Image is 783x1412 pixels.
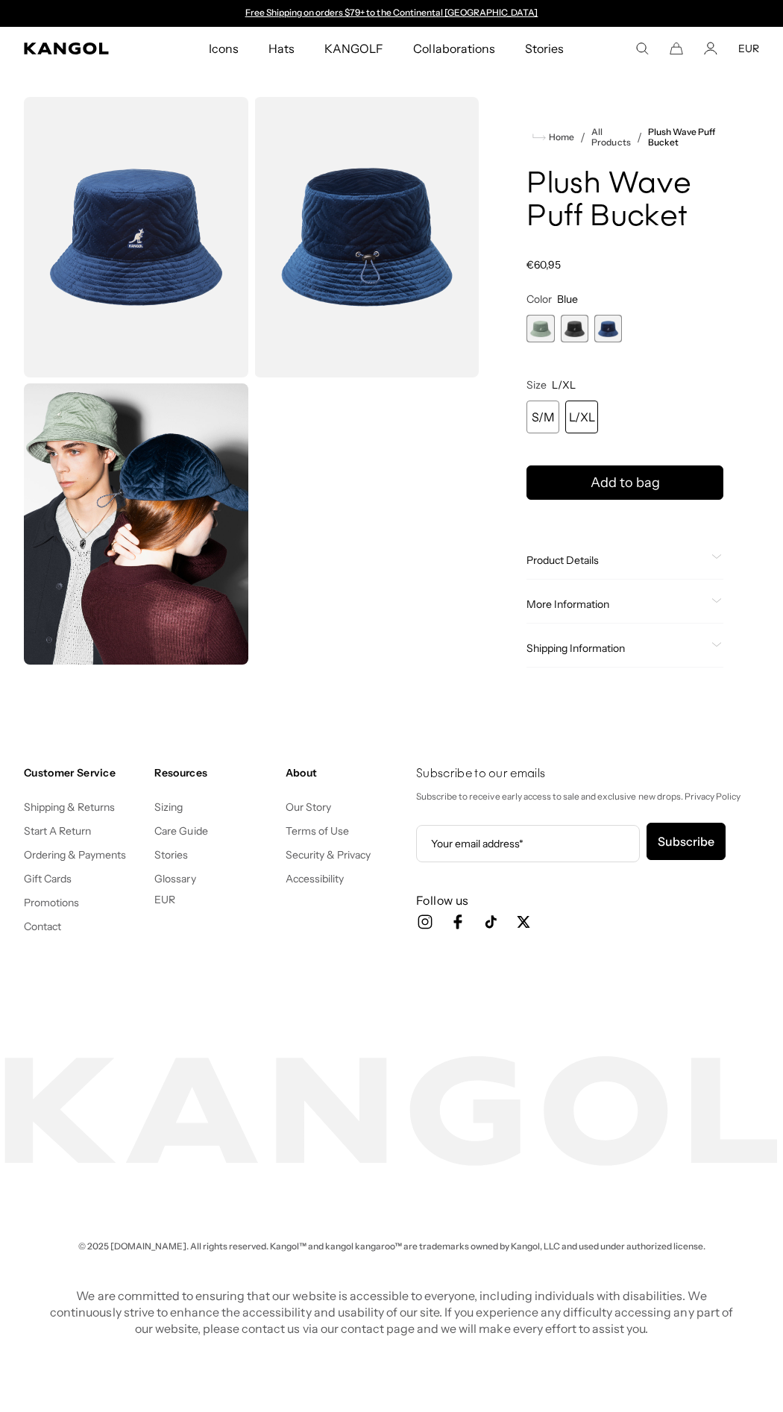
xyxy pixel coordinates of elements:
[416,892,759,909] h3: Follow us
[546,132,574,142] span: Home
[286,872,344,885] a: Accessibility
[45,1287,738,1337] p: We are committed to ensuring that our website is accessible to everyone, including individuals wi...
[154,848,188,862] a: Stories
[324,27,383,70] span: KANGOLF
[154,872,195,885] a: Glossary
[594,315,622,342] label: Blue
[526,641,705,655] span: Shipping Information
[286,848,371,862] a: Security & Privacy
[635,42,649,55] summary: Search here
[565,401,598,433] div: L/XL
[286,800,331,814] a: Our Story
[526,169,723,234] h1: Plush Wave Puff Bucket
[398,27,509,70] a: Collaborations
[24,97,248,377] img: color-blue
[413,27,494,70] span: Collaborations
[254,27,309,70] a: Hats
[154,800,183,814] a: Sizing
[245,7,538,18] a: Free Shipping on orders $79+ to the Continental [GEOGRAPHIC_DATA]
[24,896,79,909] a: Promotions
[526,553,705,567] span: Product Details
[286,766,404,779] h4: About
[309,27,398,70] a: KANGOLF
[631,128,642,146] li: /
[561,315,588,342] label: Black
[647,823,726,860] button: Subscribe
[24,920,61,933] a: Contact
[24,872,72,885] a: Gift Cards
[532,131,574,144] a: Home
[24,97,479,665] product-gallery: Gallery Viewer
[526,401,559,433] div: S/M
[526,292,552,306] span: Color
[154,766,273,779] h4: Resources
[561,315,588,342] div: 2 of 3
[238,7,545,19] div: 1 of 2
[209,27,239,70] span: Icons
[268,27,295,70] span: Hats
[24,43,137,54] a: Kangol
[574,128,585,146] li: /
[510,27,579,70] a: Stories
[416,788,759,805] p: Subscribe to receive early access to sale and exclusive new drops. Privacy Policy
[557,292,578,306] span: Blue
[286,824,349,838] a: Terms of Use
[254,97,479,377] img: color-blue
[526,315,554,342] label: Sage Green
[24,848,127,862] a: Ordering & Payments
[648,127,723,148] a: Plush Wave Puff Bucket
[526,378,547,392] span: Size
[526,315,554,342] div: 1 of 3
[591,127,630,148] a: All Products
[526,597,705,611] span: More Information
[526,127,723,148] nav: breadcrumbs
[416,766,759,782] h4: Subscribe to our emails
[594,315,622,342] div: 3 of 3
[738,42,759,55] button: EUR
[526,465,723,500] button: Add to bag
[154,824,207,838] a: Care Guide
[591,473,660,493] span: Add to bag
[154,893,175,906] button: EUR
[194,27,254,70] a: Icons
[24,824,91,838] a: Start A Return
[704,42,717,55] a: Account
[24,766,142,779] h4: Customer Service
[238,7,545,19] div: Announcement
[238,7,545,19] slideshow-component: Announcement bar
[670,42,683,55] button: Cart
[24,383,248,664] img: sage-green and blue
[525,27,564,70] span: Stories
[24,800,116,814] a: Shipping & Returns
[526,258,561,272] span: €60,95
[552,378,576,392] span: L/XL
